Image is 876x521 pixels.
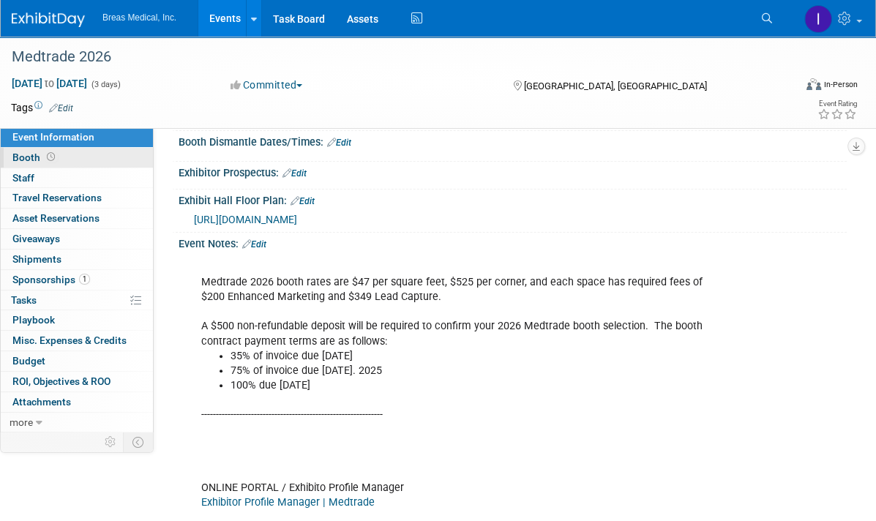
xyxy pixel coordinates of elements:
[1,148,153,168] a: Booth
[1,351,153,371] a: Budget
[10,416,33,428] span: more
[201,496,375,509] a: Exhibitor Profile Manager | Medtrade
[11,77,88,90] span: [DATE] [DATE]
[231,378,704,393] li: 100% due [DATE]
[1,392,153,412] a: Attachments
[1,188,153,208] a: Travel Reservations
[98,432,124,451] td: Personalize Event Tab Strip
[817,100,857,108] div: Event Rating
[11,294,37,306] span: Tasks
[12,172,34,184] span: Staff
[12,396,71,408] span: Attachments
[1,310,153,330] a: Playbook
[231,364,704,378] li: 75% of invoice due [DATE]. 2025
[194,214,297,225] a: [URL][DOMAIN_NAME]
[1,331,153,351] a: Misc. Expenses & Credits
[124,432,154,451] td: Toggle Event Tabs
[12,375,111,387] span: ROI, Objectives & ROO
[12,314,55,326] span: Playbook
[12,274,90,285] span: Sponsorships
[231,349,704,364] li: 35% of invoice due [DATE]
[1,168,153,188] a: Staff
[291,196,315,206] a: Edit
[179,190,847,209] div: Exhibit Hall Floor Plan:
[12,233,60,244] span: Giveaways
[726,76,858,98] div: Event Format
[179,233,847,252] div: Event Notes:
[7,44,775,70] div: Medtrade 2026
[1,250,153,269] a: Shipments
[282,168,307,179] a: Edit
[1,291,153,310] a: Tasks
[12,151,58,163] span: Booth
[1,229,153,249] a: Giveaways
[42,78,56,89] span: to
[327,138,351,148] a: Edit
[179,162,847,181] div: Exhibitor Prospectus:
[49,103,73,113] a: Edit
[12,212,100,224] span: Asset Reservations
[806,78,821,90] img: Format-Inperson.png
[12,131,94,143] span: Event Information
[12,334,127,346] span: Misc. Expenses & Credits
[1,127,153,147] a: Event Information
[102,12,176,23] span: Breas Medical, Inc.
[225,78,308,92] button: Committed
[12,355,45,367] span: Budget
[1,270,153,290] a: Sponsorships1
[44,151,58,162] span: Booth not reserved yet
[79,274,90,285] span: 1
[524,80,707,91] span: [GEOGRAPHIC_DATA], [GEOGRAPHIC_DATA]
[12,192,102,203] span: Travel Reservations
[12,253,61,265] span: Shipments
[1,372,153,391] a: ROI, Objectives & ROO
[1,413,153,432] a: more
[179,131,847,150] div: Booth Dismantle Dates/Times:
[823,79,858,90] div: In-Person
[11,100,73,115] td: Tags
[1,209,153,228] a: Asset Reservations
[804,5,832,33] img: Inga Dolezar
[242,239,266,250] a: Edit
[90,80,121,89] span: (3 days)
[12,12,85,27] img: ExhibitDay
